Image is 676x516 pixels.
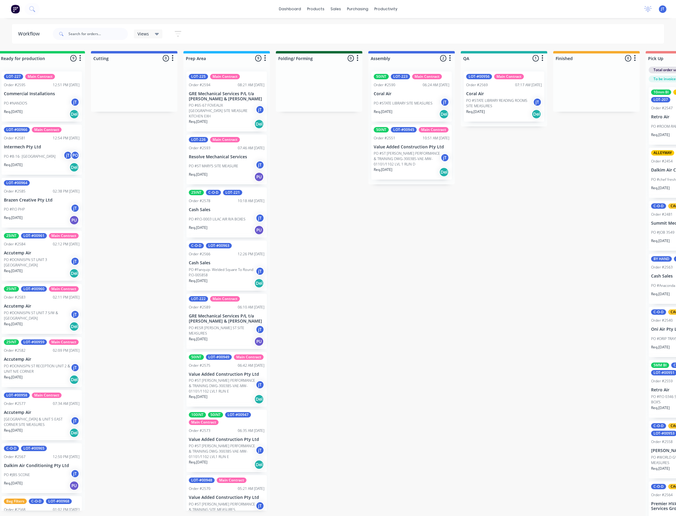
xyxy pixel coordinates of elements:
p: Req. [DATE] [651,185,670,191]
div: PU [254,172,264,182]
div: Order #2569 [466,82,488,88]
div: Del [532,109,541,119]
div: jT [255,214,264,223]
div: jT [255,501,264,510]
p: Req. [DATE] [189,172,207,177]
p: PO #65-67 FOVEAUX [GEOGRAPHIC_DATA] SITE MEASURE KITCHEN EXH [189,103,255,119]
p: PO #8-16- [GEOGRAPHIC_DATA] [4,154,56,159]
p: Resolve Mechanical Services [189,154,264,159]
div: 5MM BI [651,363,669,368]
div: Del [254,394,264,404]
div: purchasing [344,5,371,14]
div: Bag Filters [4,499,27,504]
div: Order #2582 [4,348,26,353]
div: Order #2584 [4,241,26,247]
div: 06:42 AM [DATE] [238,363,264,368]
p: GRE Mechanical Services P/L t/a [PERSON_NAME] & [PERSON_NAME] [189,314,264,324]
div: Order #2585 [4,189,26,194]
div: Main Contract [32,393,62,398]
div: LOT-222Main ContractOrder #258906:10 AM [DATE]GRE Mechanical Services P/L t/a [PERSON_NAME] & [PE... [186,294,267,349]
div: Main Contract [217,478,246,483]
p: PO #DONNISPN ST UNIT 3 [GEOGRAPHIC_DATA] [4,257,71,268]
div: PO [71,151,80,160]
div: 10mm BI [651,90,671,95]
p: Brazen Creative Pty Ltd [4,198,80,203]
div: 12:50 PM [DATE] [53,454,80,460]
div: Order #2578 [189,198,210,204]
div: 02:38 PM [DATE] [53,189,80,194]
div: PU [69,215,79,225]
div: LOT-#00945 [391,127,417,132]
div: 06:35 AM [DATE] [238,428,264,433]
div: 50INT [374,127,389,132]
div: Main Contract [32,127,62,132]
div: LOT-#00959 [21,339,47,345]
div: Main Contract [494,74,524,79]
div: 50INTLOT-#00949Main ContractOrder #257506:42 AM [DATE]Value Added Construction Pty LtdPO #ST [PER... [186,352,267,407]
p: Cash Sales [189,260,264,266]
p: Req. [DATE] [189,336,207,342]
div: LOT-227Main ContractOrder #259512:51 PM [DATE]Commercial InstallationsPO #NANDO'SjTReq.[DATE]Del [2,71,82,122]
div: jT [533,98,542,107]
div: jT [71,257,80,266]
div: jT [63,151,72,160]
div: Del [439,167,449,177]
p: PO #JBS SCONE [4,472,30,478]
p: Value Added Construction Pty Ltd [374,144,449,150]
div: 25INT [189,190,204,195]
div: LOT-207 [651,97,670,102]
div: 50INT [374,74,389,79]
div: 100INT50INTLOT-#00947Main ContractOrder #257306:35 AM [DATE]Value Added Construction Pty LtdPO #S... [186,410,267,472]
div: LOT-223 [391,74,410,79]
div: Order #2570 [189,486,210,491]
div: 50INTLOT-#00945Main ContractOrder #255110:51 AM [DATE]Value Added Construction Pty LtdPO #ST [PER... [371,125,452,180]
p: Req. [DATE] [466,109,485,114]
div: Main Contract [49,286,79,292]
div: Order #2590 [374,82,395,88]
div: jT [440,153,449,162]
div: 25INTC-O-DLOT-221Order #257810:18 AM [DATE]Cash SalesPO #P.O-0003 LILAC AIR R/A BOXESjTReq.[DATE]PU [186,187,267,238]
p: Req. [DATE] [189,278,207,284]
div: Main Contract [210,296,240,302]
div: 01:02 PM [DATE] [53,507,80,512]
p: PO #ESR [PERSON_NAME] ST SITE MEASURES [189,325,255,336]
div: Order #2566 [189,251,210,257]
div: 100INT [189,412,206,417]
div: jT [255,160,264,169]
div: Order #2577 [4,401,26,406]
div: PU [254,225,264,235]
div: Order #2481 [651,212,673,217]
div: 07:17 AM [DATE] [515,82,542,88]
div: PU [69,481,79,490]
div: LOT-#00966 [4,127,30,132]
p: PO #ST [PERSON_NAME] PERFORMANCE & TRAINING DWG-300385-VAE-MW-01101/1102 LVL 1 RUN D [374,151,440,167]
div: LOT-225 [189,74,208,79]
div: Del [69,109,79,119]
div: jT [71,416,80,425]
div: jT [255,325,264,334]
div: Del [254,278,264,288]
div: LOT-#00947 [225,412,251,417]
p: Req. [DATE] [4,215,23,220]
p: Value Added Construction Pty Ltd [189,437,264,442]
p: PO #NANDO'S [4,101,27,106]
p: Commercial Installations [4,91,80,96]
p: PO #STATE LIBRARY READING ROOMS SITE MEASURES [466,98,533,109]
p: Coral Air [374,91,449,96]
div: Del [69,322,79,331]
p: PO #P.O-0003 LILAC AIR R/A BOXES [189,217,246,222]
div: C-O-D [4,446,19,451]
div: 05:21 AM [DATE] [238,486,264,491]
p: Req. [DATE] [4,375,23,380]
div: 25INTLOT-#00960Main ContractOrder #258302:11 PM [DATE]Accutemp AirPO #DONNISPN ST UNIT 7 S/W & [G... [2,284,82,334]
p: GRE Mechanical Services P/L t/a [PERSON_NAME] & [PERSON_NAME] [189,91,264,102]
div: LOT-#00958Main ContractOrder #257707:34 AM [DATE]Accutemp Air[GEOGRAPHIC_DATA] & UNIT 5 EAST CORN... [2,390,82,440]
div: 25INT [4,339,19,345]
div: C-O-D [206,190,221,195]
p: Accutemp Air [4,357,80,362]
div: 12:54 PM [DATE] [53,135,80,141]
div: LOT-#00965 [21,446,47,451]
p: Req. [DATE] [374,167,392,172]
div: LOT-226Main ContractOrder #259307:46 AM [DATE]Resolve Mechanical ServicesPO #ST MARY'S SITE MEASU... [186,135,267,185]
div: 50INTLOT-223Main ContractOrder #259006:24 AM [DATE]Coral AirPO #STATE LIBRARY SITE MEASURESjTReq.... [371,71,452,122]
